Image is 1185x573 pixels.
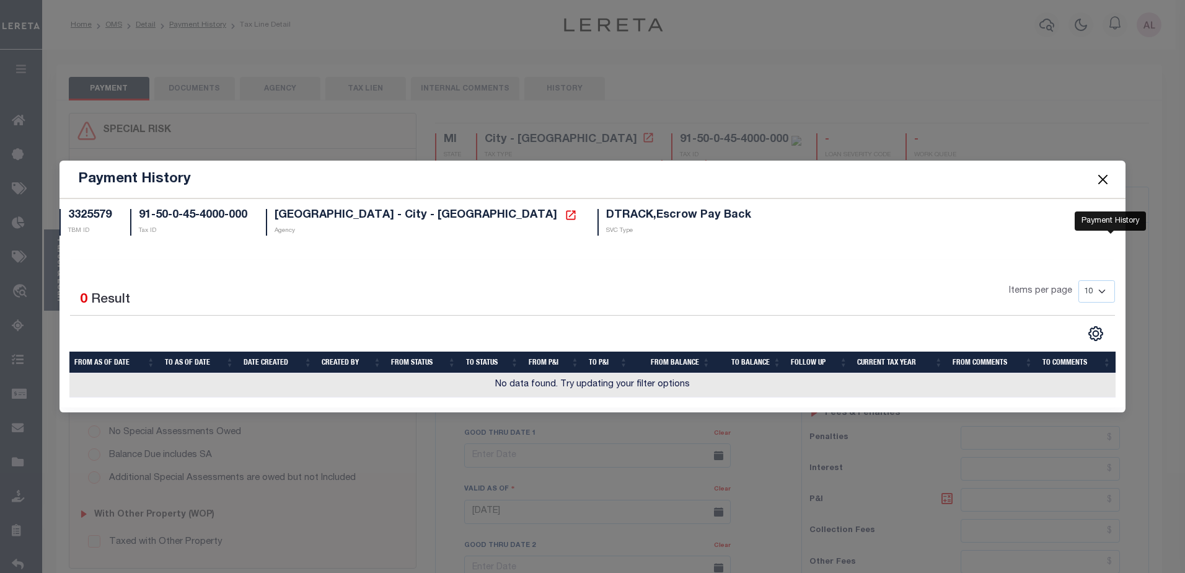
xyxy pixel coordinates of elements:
[1095,171,1111,187] button: Close
[786,352,852,373] th: Follow Up: activate to sort column ascending
[69,373,1116,398] td: No data found. Try updating your filter options
[91,290,130,310] label: Result
[239,352,317,373] th: Date Created: activate to sort column ascending
[1037,352,1116,373] th: To Comments: activate to sort column ascending
[68,209,112,223] h5: 3325579
[606,209,751,223] h5: DTRACK,Escrow Pay Back
[275,210,557,221] span: [GEOGRAPHIC_DATA] - City - [GEOGRAPHIC_DATA]
[386,352,460,373] th: From Status: activate to sort column ascending
[948,352,1037,373] th: From Comments: activate to sort column ascending
[69,352,160,373] th: From As of Date: activate to sort column ascending
[852,352,948,373] th: Current Tax Year: activate to sort column ascending
[139,226,247,236] p: Tax ID
[461,352,524,373] th: To Status: activate to sort column ascending
[317,352,386,373] th: Created By: activate to sort column ascending
[68,226,112,236] p: TBM ID
[78,171,191,188] h5: Payment History
[80,293,87,306] span: 0
[606,226,751,236] p: SVC Type
[139,209,247,223] h5: 91-50-0-45-4000-000
[633,352,715,373] th: From Balance: activate to sort column ascending
[524,352,584,373] th: From P&I: activate to sort column ascending
[275,226,579,236] p: Agency
[1009,285,1072,298] span: Items per page
[1075,211,1146,231] div: Payment History
[584,352,633,373] th: To P&I: activate to sort column ascending
[160,352,239,373] th: To As of Date: activate to sort column ascending
[715,352,786,373] th: To Balance: activate to sort column ascending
